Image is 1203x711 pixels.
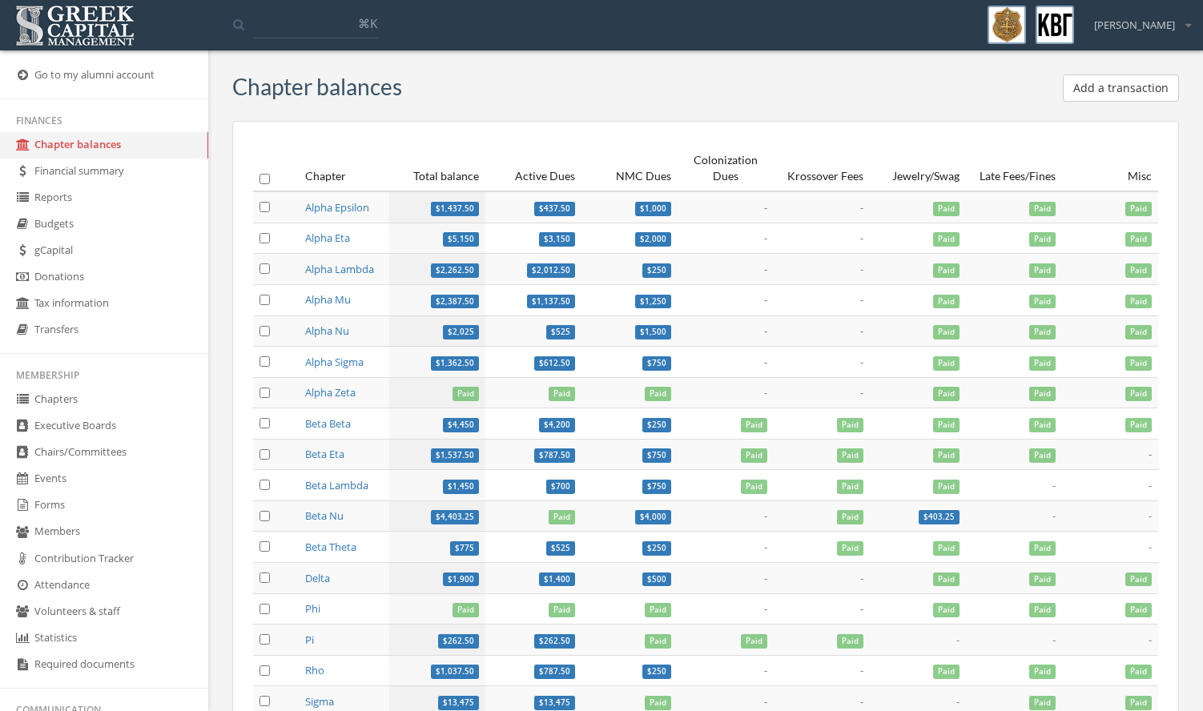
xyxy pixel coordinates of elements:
[645,387,671,401] span: Paid
[933,231,960,245] a: Paid
[1029,232,1056,247] span: Paid
[1052,508,1056,523] a: -
[933,480,960,494] span: Paid
[539,697,570,708] span: $13,475
[764,540,767,554] span: -
[860,663,863,677] a: -
[1068,168,1152,184] div: Misc
[1029,447,1056,461] a: Paid
[450,540,479,554] a: $775
[642,540,671,554] a: $250
[933,448,960,463] span: Paid
[305,168,383,184] div: Chapter
[1125,696,1152,710] span: Paid
[305,323,349,338] a: Alpha Nu
[305,416,351,431] a: Beta Beta
[305,633,314,647] a: Pi
[764,694,767,709] span: -
[933,295,960,309] span: Paid
[305,292,351,307] a: Alpha Mu
[642,478,671,492] a: $750
[1125,572,1152,587] span: Paid
[837,508,863,523] a: Paid
[1125,263,1152,278] span: Paid
[933,262,960,276] a: Paid
[837,633,863,647] a: Paid
[635,231,671,245] a: $2,000
[764,292,767,307] a: -
[1094,18,1175,33] span: [PERSON_NAME]
[1125,665,1152,679] span: Paid
[546,478,575,492] a: $700
[635,508,671,523] a: $4,000
[933,418,960,432] span: Paid
[443,232,479,247] span: $5,150
[1149,633,1152,647] a: -
[647,450,666,460] span: $750
[431,200,479,215] a: $1,437.50
[534,447,575,461] a: $787.50
[539,358,570,368] span: $612.50
[1029,356,1056,371] span: Paid
[1029,416,1056,431] a: Paid
[642,447,671,461] a: $750
[860,231,863,245] a: -
[443,416,479,431] a: $4,450
[860,262,863,276] span: -
[431,295,479,309] span: $2,387.50
[1125,295,1152,309] span: Paid
[539,203,570,214] span: $437.50
[431,202,479,216] span: $1,437.50
[1125,356,1152,371] span: Paid
[741,448,767,463] span: Paid
[764,508,767,523] a: -
[532,295,570,306] span: $1,137.50
[1029,663,1056,677] a: Paid
[933,541,960,556] span: Paid
[860,601,863,616] span: -
[431,447,479,461] a: $1,537.50
[1125,200,1152,215] a: Paid
[1029,541,1056,556] span: Paid
[1029,571,1056,585] a: Paid
[1125,571,1152,585] a: Paid
[431,263,479,278] span: $2,262.50
[860,694,863,709] a: -
[860,571,863,585] a: -
[933,232,960,247] span: Paid
[438,634,479,649] span: $262.50
[1125,601,1152,616] a: Paid
[534,355,575,369] a: $612.50
[640,327,666,337] span: $1,500
[640,203,666,214] span: $1,000
[1063,74,1179,102] button: Add a transaction
[453,387,479,401] span: Paid
[860,355,863,369] span: -
[431,292,479,307] a: $2,387.50
[919,508,960,523] a: $403.25
[933,571,960,585] a: Paid
[549,385,575,400] a: Paid
[764,663,767,677] a: -
[1052,478,1056,492] span: -
[305,478,368,492] a: Beta Lambda
[635,200,671,215] a: $1,000
[764,231,767,245] a: -
[647,666,666,677] span: $250
[1125,416,1152,431] a: Paid
[933,323,960,338] a: Paid
[1125,325,1152,339] span: Paid
[1029,323,1056,338] a: Paid
[546,540,575,554] a: $525
[764,385,767,400] span: -
[438,696,479,710] span: $13,475
[645,385,671,400] a: Paid
[764,200,767,215] span: -
[642,416,671,431] a: $250
[837,480,863,494] span: Paid
[933,355,960,369] a: Paid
